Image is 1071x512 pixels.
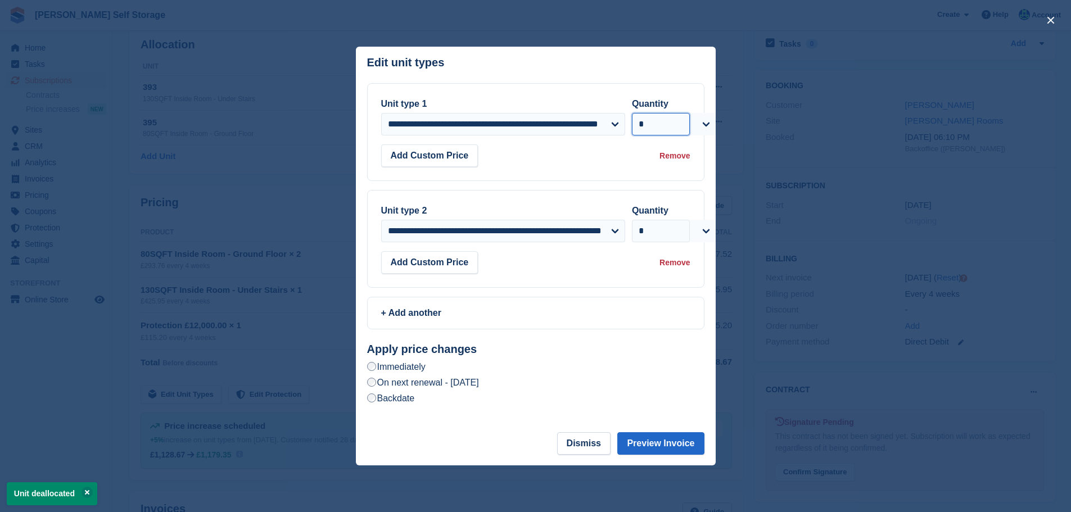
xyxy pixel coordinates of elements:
input: On next renewal - [DATE] [367,378,376,387]
div: + Add another [381,306,690,320]
button: Add Custom Price [381,144,478,167]
label: Unit type 2 [381,206,427,215]
button: Preview Invoice [617,432,704,455]
input: Immediately [367,362,376,371]
label: Unit type 1 [381,99,427,108]
div: Remove [659,150,690,162]
label: Quantity [632,99,668,108]
strong: Apply price changes [367,343,477,355]
label: Backdate [367,392,415,404]
label: On next renewal - [DATE] [367,377,479,388]
button: Add Custom Price [381,251,478,274]
button: Dismiss [557,432,611,455]
input: Backdate [367,393,376,402]
label: Immediately [367,361,426,373]
div: Remove [659,257,690,269]
p: Edit unit types [367,56,445,69]
button: close [1042,11,1060,29]
label: Quantity [632,206,668,215]
a: + Add another [367,297,704,329]
p: Unit deallocated [7,482,97,505]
